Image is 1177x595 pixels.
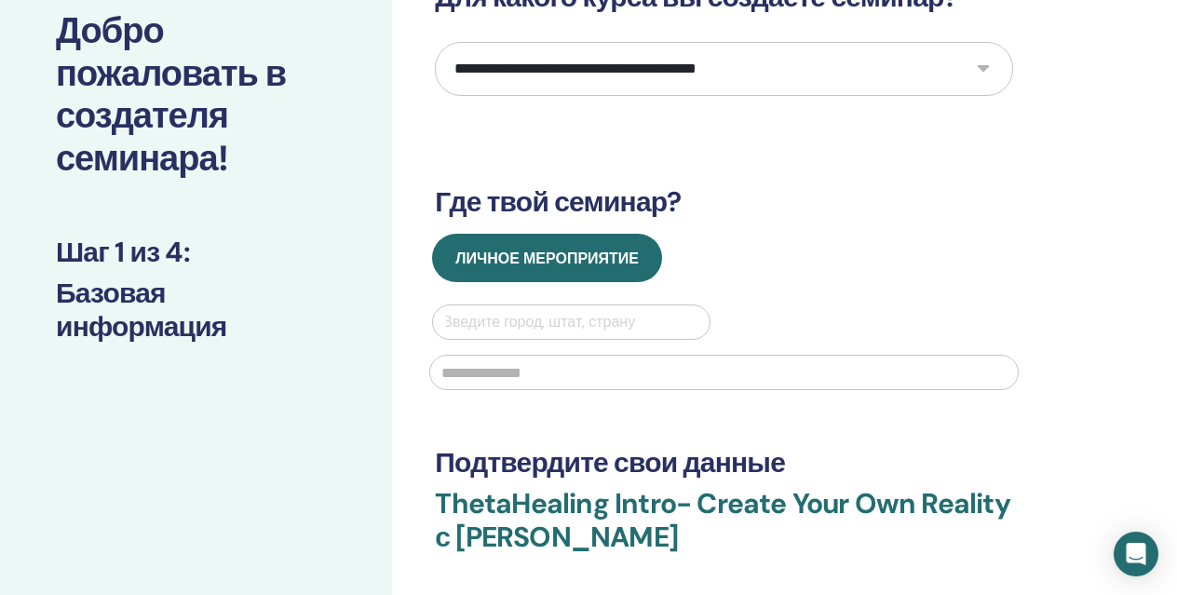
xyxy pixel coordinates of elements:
span: Личное мероприятие [455,249,639,268]
div: Open Intercom Messenger [1114,532,1158,576]
h3: Где твой семинар? [435,185,1013,219]
h3: Базовая информация [56,277,336,344]
h3: ThetaHealing Intro- Create Your Own Reality с [PERSON_NAME] [435,487,1013,576]
button: Личное мероприятие [432,234,662,282]
h3: Подтвердите свои данные [435,446,1013,480]
h3: Шаг 1 из 4 : [56,236,336,269]
h2: Добро пожаловать в создателя семинара! [56,10,336,180]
